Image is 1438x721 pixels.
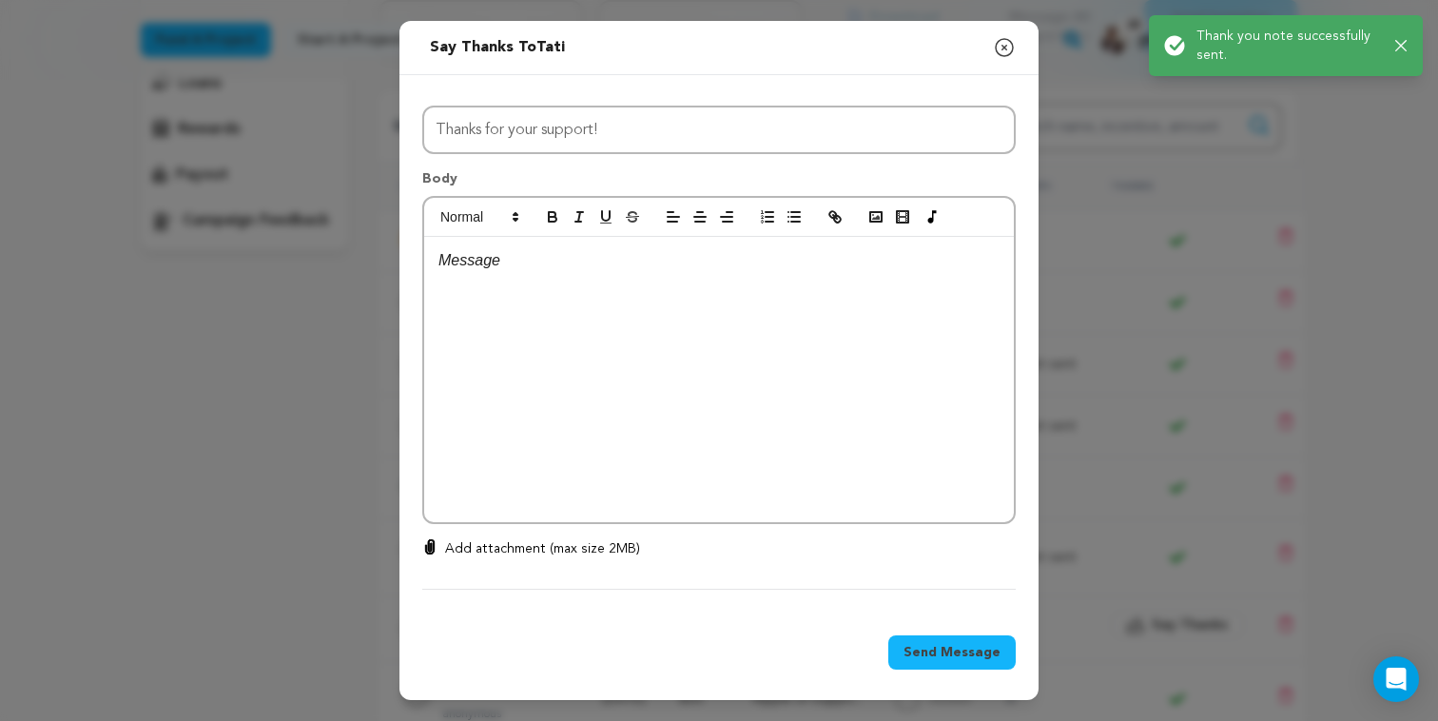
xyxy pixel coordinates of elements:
p: Body [422,169,1016,196]
div: Say thanks to [430,36,565,59]
div: Open Intercom Messenger [1373,656,1419,702]
span: Tati [536,40,565,55]
span: Send Message [904,643,1001,662]
input: Subject [422,106,1016,154]
p: Add attachment (max size 2MB) [445,539,640,558]
p: Thank you note successfully sent. [1196,27,1380,65]
button: Send Message [888,635,1016,670]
